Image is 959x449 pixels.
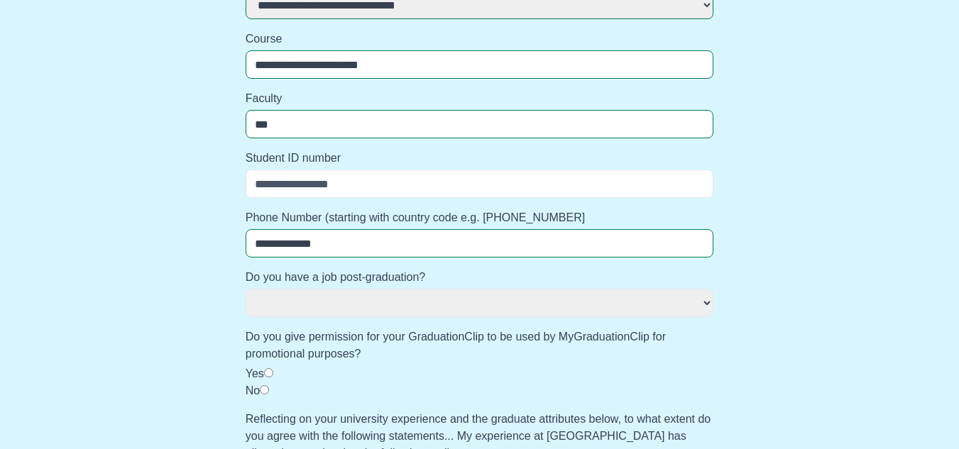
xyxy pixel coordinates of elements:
[246,328,714,362] label: Do you give permission for your GraduationClip to be used by MyGraduationClip for promotional pur...
[246,269,714,286] label: Do you have a job post-graduation?
[246,384,260,397] label: No
[246,31,714,48] label: Course
[246,367,264,379] label: Yes
[246,90,714,107] label: Faculty
[246,209,714,226] label: Phone Number (starting with country code e.g. [PHONE_NUMBER]
[246,150,714,167] label: Student ID number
